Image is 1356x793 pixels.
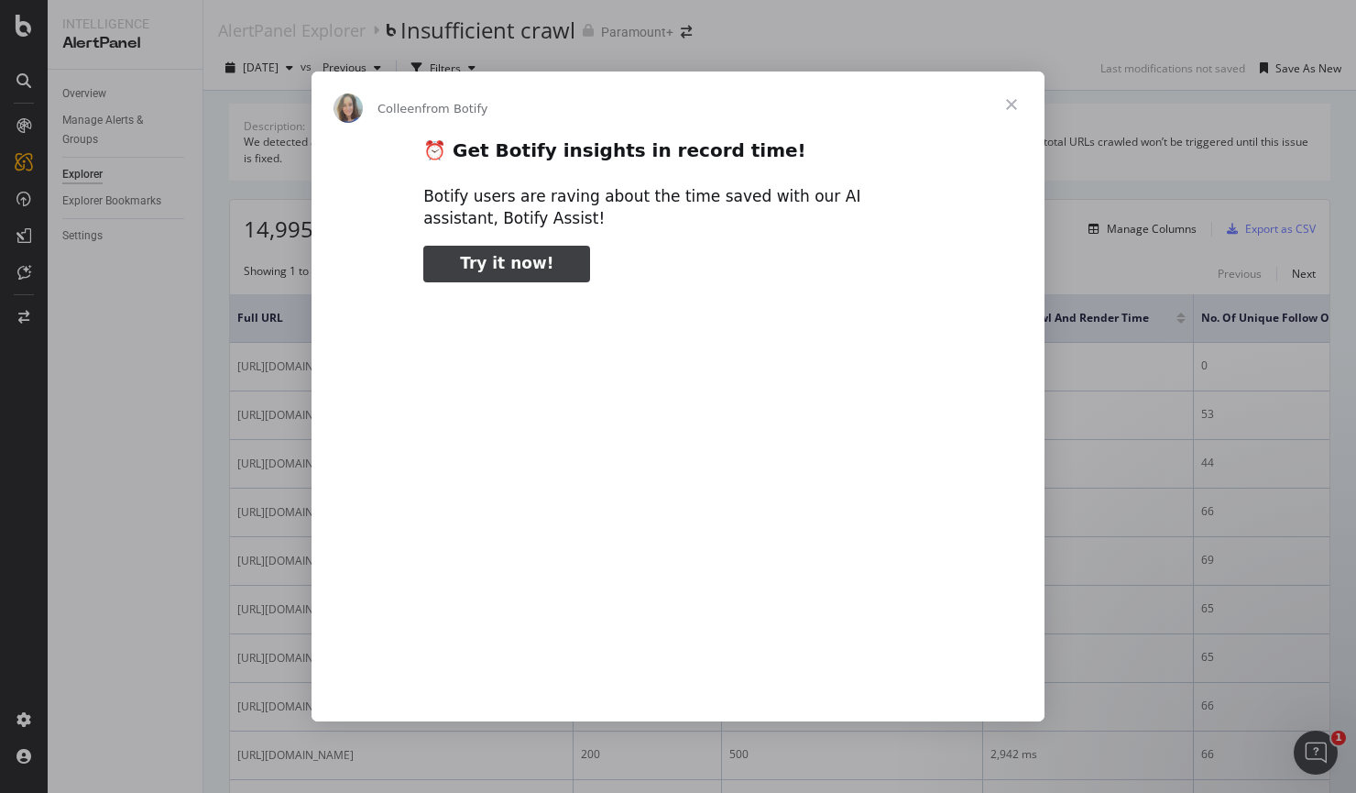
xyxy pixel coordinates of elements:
[423,186,933,230] div: Botify users are raving about the time saved with our AI assistant, Botify Assist!
[422,102,488,116] span: from Botify
[296,298,1060,680] video: Play video
[334,94,363,123] img: Profile image for Colleen
[423,246,590,282] a: Try it now!
[460,254,553,272] span: Try it now!
[423,138,933,172] h2: ⏰ Get Botify insights in record time!
[979,72,1044,138] span: Close
[377,102,422,116] span: Colleen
